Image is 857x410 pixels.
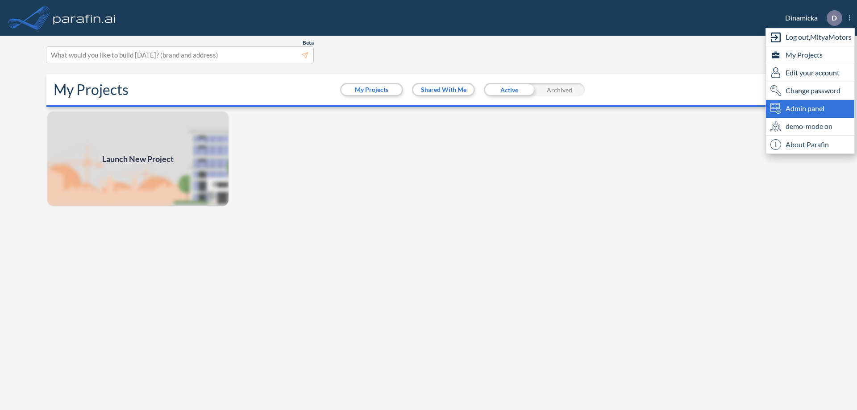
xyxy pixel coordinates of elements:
span: About Parafin [786,139,829,150]
span: Launch New Project [102,153,174,165]
div: Dinamicka [772,10,850,26]
img: logo [51,9,117,27]
span: Change password [786,85,840,96]
span: Admin panel [786,103,824,114]
span: Beta [303,39,314,46]
span: Log out, MityaMotors [786,32,852,42]
div: Log out [766,29,854,46]
div: Edit user [766,64,854,82]
p: D [832,14,837,22]
span: i [770,139,781,150]
div: Archived [534,83,585,96]
a: Launch New Project [46,111,229,207]
span: demo-mode on [786,121,832,132]
img: add [46,111,229,207]
span: Edit your account [786,67,840,78]
h2: My Projects [54,81,129,98]
div: Admin panel [766,100,854,118]
span: My Projects [786,50,823,60]
button: Shared With Me [413,84,474,95]
div: My Projects [766,46,854,64]
div: demo-mode on [766,118,854,136]
div: About Parafin [766,136,854,153]
div: Change password [766,82,854,100]
button: My Projects [341,84,402,95]
div: Active [484,83,534,96]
